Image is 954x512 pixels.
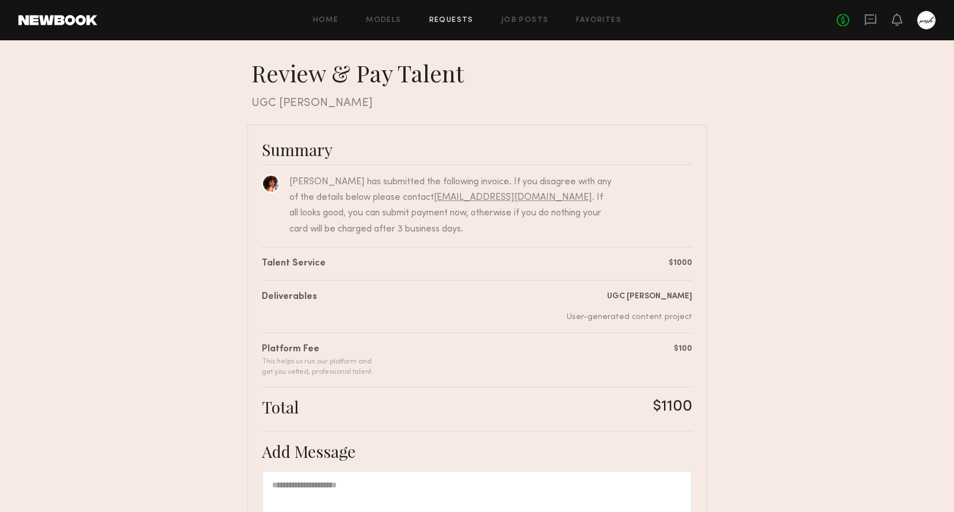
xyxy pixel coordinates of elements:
a: [EMAIL_ADDRESS][DOMAIN_NAME] [434,193,592,202]
a: Models [366,17,401,24]
a: Job Posts [501,17,549,24]
div: $100 [674,343,692,355]
div: Platform Fee [262,343,373,356]
div: Add Message [262,441,692,461]
div: UGC [PERSON_NAME] [567,290,692,302]
a: Home [313,17,339,24]
div: User-generated content project [567,311,692,323]
div: Review & Pay Talent [251,59,707,88]
div: Deliverables [262,290,317,304]
div: Total [262,397,299,417]
div: UGC [PERSON_NAME] [251,97,707,111]
div: $1100 [653,397,692,417]
div: $1000 [669,257,692,269]
div: This helps us run our platform and get you vetted, professional talent. [262,356,373,377]
div: Talent Service [262,257,326,271]
a: Favorites [576,17,621,24]
a: Requests [429,17,474,24]
div: [PERSON_NAME] has submitted the following invoice. If you disagree with any of the details below ... [289,175,612,237]
div: Summary [262,139,692,160]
